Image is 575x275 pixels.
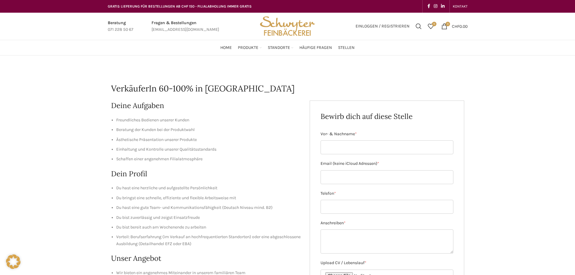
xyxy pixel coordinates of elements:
[238,45,258,51] span: Produkte
[238,42,262,54] a: Produkte
[425,20,437,32] a: 0
[116,234,301,247] li: Vorteil: Berufserfahrung (im Verkauf an hochfrequentierten Standorten) oder eine abgeschlossene A...
[111,83,464,94] h1: VerkäuferIn 60-100% in [GEOGRAPHIC_DATA]
[450,0,471,12] div: Secondary navigation
[116,224,301,231] li: Du bist bereit auch am Wochenende zu arbeiten
[220,42,232,54] a: Home
[432,2,439,11] a: Instagram social link
[321,220,453,226] label: Anschreiben
[446,22,450,26] span: 0
[338,42,355,54] a: Stellen
[258,23,317,28] a: Site logo
[321,190,453,197] label: Telefon
[220,45,232,51] span: Home
[116,146,301,153] li: Einhaltung und Kontrolle unserer Qualitätsstandards
[425,20,437,32] div: Meine Wunschliste
[353,20,413,32] a: Einloggen / Registrieren
[116,195,301,201] li: Du bringst eine schnelle, effiziente und flexible Arbeitsweise mit
[438,20,471,32] a: 0 CHF0.00
[299,42,332,54] a: Häufige Fragen
[321,131,453,137] label: Vor- & Nachname
[453,0,468,12] a: KONTAKT
[111,253,301,264] h2: Unser Angebot
[116,185,301,191] li: Du hast eine herzliche und aufgestellte Persönlichkeit
[108,20,133,33] a: Infobox link
[116,126,301,133] li: Beratung der Kunden bei der Produktwahl
[268,45,290,51] span: Standorte
[105,42,471,54] div: Main navigation
[432,22,436,26] span: 0
[299,45,332,51] span: Häufige Fragen
[116,204,301,211] li: Du hast eine gute Team- und Kommunikationsfähigkeit (Deutsch Niveau mind. B2)
[116,214,301,221] li: Du bist zuverlässig und zeigst Einsatzfreude
[413,20,425,32] a: Suchen
[321,160,453,167] label: Email (keine iCloud Adressen)
[452,24,468,29] bdi: 0.00
[439,2,446,11] a: Linkedin social link
[111,101,301,111] h2: Deine Aufgaben
[116,136,301,143] li: Ästhetische Präsentation unserer Produkte
[258,13,317,40] img: Bäckerei Schwyter
[268,42,293,54] a: Standorte
[356,24,410,28] span: Einloggen / Registrieren
[152,20,219,33] a: Infobox link
[108,4,252,8] span: GRATIS LIEFERUNG FÜR BESTELLUNGEN AB CHF 150 - FILIALABHOLUNG IMMER GRATIS
[321,260,453,266] label: Upload CV / Lebenslauf
[426,2,432,11] a: Facebook social link
[452,24,459,29] span: CHF
[111,169,301,179] h2: Dein Profil
[321,111,453,122] h2: Bewirb dich auf diese Stelle
[453,4,468,8] span: KONTAKT
[116,156,301,162] li: Schaffen einer angenehmen Filialatmosphäre
[338,45,355,51] span: Stellen
[116,117,301,123] li: Freundliches Bedienen unserer Kunden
